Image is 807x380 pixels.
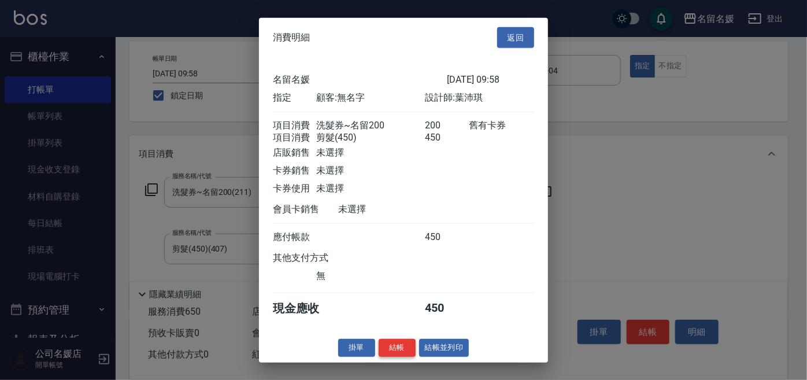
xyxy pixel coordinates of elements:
div: [DATE] 09:58 [447,74,534,86]
div: 店販銷售 [273,147,316,159]
div: 設計師: 葉沛琪 [425,92,534,104]
button: 返回 [497,27,534,48]
div: 顧客: 無名字 [316,92,425,104]
div: 舊有卡券 [469,120,534,132]
div: 現金應收 [273,301,338,316]
div: 卡券使用 [273,183,316,195]
div: 項目消費 [273,132,316,144]
div: 其他支付方式 [273,252,360,264]
button: 結帳 [379,339,416,357]
span: 消費明細 [273,32,310,43]
div: 未選擇 [316,165,425,177]
div: 卡券銷售 [273,165,316,177]
div: 200 [425,120,469,132]
div: 洗髮券~名留200 [316,120,425,132]
div: 450 [425,132,469,144]
div: 未選擇 [316,183,425,195]
div: 應付帳款 [273,231,316,244]
div: 450 [425,231,469,244]
div: 指定 [273,92,316,104]
div: 未選擇 [316,147,425,159]
div: 名留名媛 [273,74,447,86]
div: 無 [316,270,425,282]
div: 450 [425,301,469,316]
div: 會員卡銷售 [273,204,338,216]
div: 未選擇 [338,204,447,216]
div: 項目消費 [273,120,316,132]
button: 結帳並列印 [419,339,469,357]
button: 掛單 [338,339,375,357]
div: 剪髮(450) [316,132,425,144]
